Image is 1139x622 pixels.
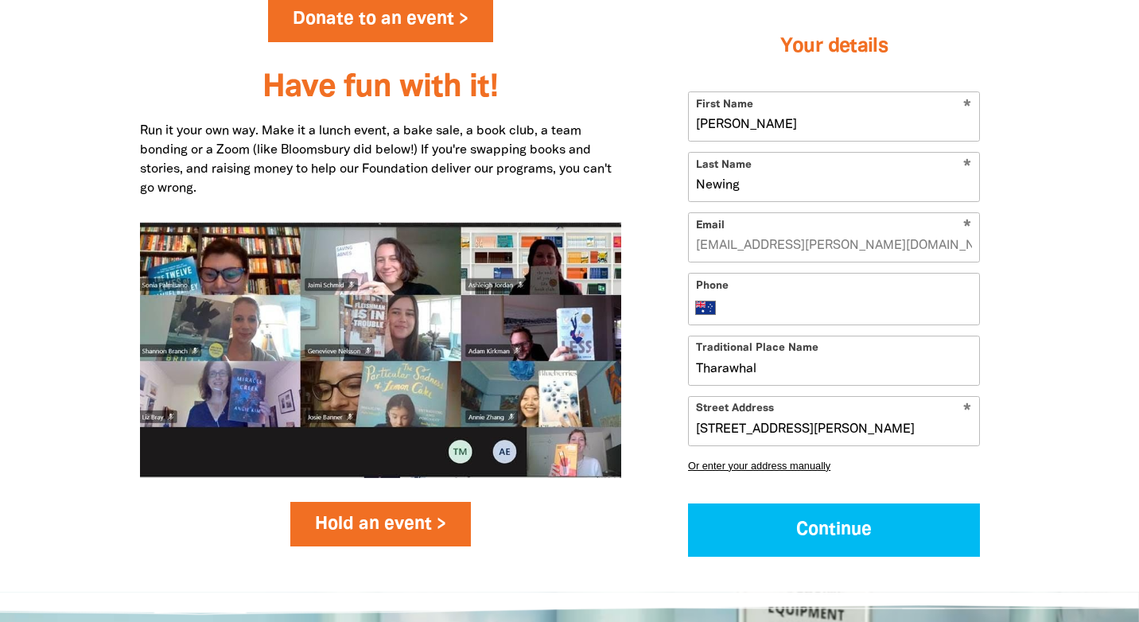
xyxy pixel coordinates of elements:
button: Or enter your address manually [688,460,980,472]
p: Run it your own way. Make it a lunch event, a bake sale, a book club, a team bonding or a Zoom (l... [140,122,621,198]
span: Have fun with it! [262,73,498,103]
a: Hold an event > [290,502,471,546]
h3: Your details [688,15,980,79]
button: Continue [688,503,980,557]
